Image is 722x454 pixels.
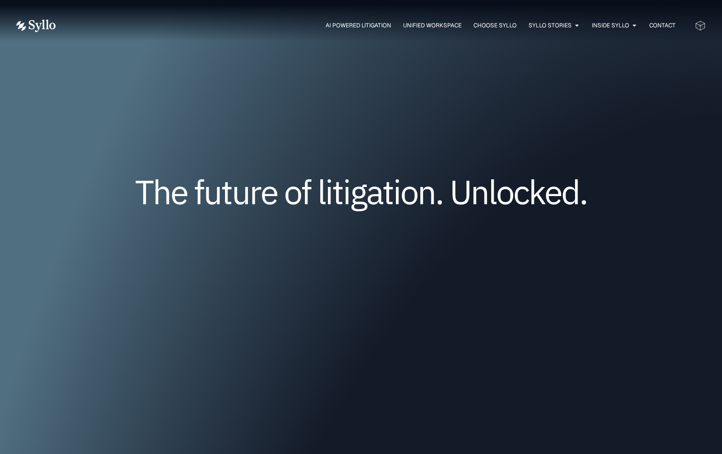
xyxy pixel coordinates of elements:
nav: Menu [75,21,676,30]
a: Inside Syllo [592,21,629,30]
a: Choose Syllo [474,21,517,30]
img: Vector [16,20,56,32]
a: Contact [649,21,676,30]
div: Menu Toggle [75,21,676,30]
a: AI Powered Litigation [326,21,391,30]
a: Syllo Stories [529,21,572,30]
a: Unified Workspace [403,21,462,30]
h1: The future of litigation. Unlocked. [74,176,648,208]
